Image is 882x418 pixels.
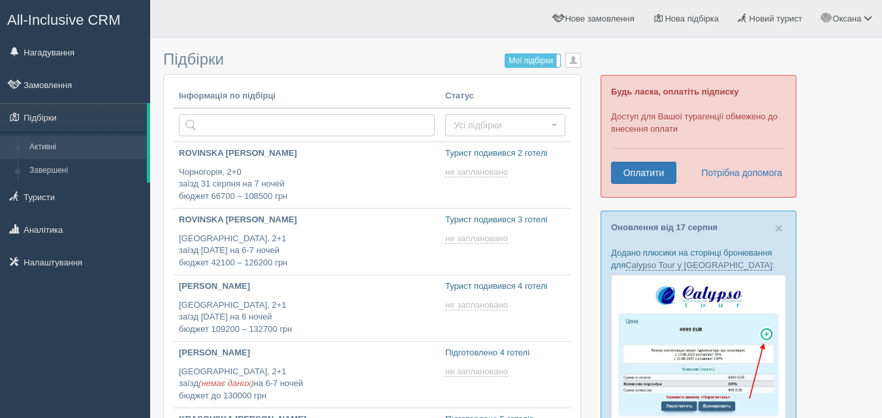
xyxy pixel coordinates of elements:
[775,221,783,235] button: Close
[445,366,511,377] a: не заплановано
[179,214,435,226] p: ROVINSKA [PERSON_NAME]
[611,162,676,184] a: Оплатити
[174,275,440,341] a: [PERSON_NAME] [GEOGRAPHIC_DATA], 2+1заїзд [DATE] на 6 ночейбюджет 109200 – 132700 грн
[179,347,435,359] p: [PERSON_NAME]
[445,167,508,177] span: не заплановано
[625,260,772,271] a: Calypso Tour у [GEOGRAPHIC_DATA]
[179,280,435,293] p: [PERSON_NAME]
[775,220,783,235] span: ×
[445,347,565,359] p: Підготовлено 4 готелі
[198,378,253,388] span: (немає даних)
[565,14,634,23] span: Нове замовлення
[611,246,786,271] p: Додано плюсики на сторінці бронювання для :
[174,85,440,108] th: Інформація по підбірці
[445,300,508,310] span: не заплановано
[179,147,435,160] p: ROVINSKA [PERSON_NAME]
[179,366,435,402] p: [GEOGRAPHIC_DATA], 2+1 заїзд на 6-7 ночей бюджет до 130000 грн
[693,162,783,184] a: Потрібна допомога
[179,166,435,203] p: Чорногорія, 2+0 заїзд 31 серпня на 7 ночей бюджет 66700 – 108500 грн
[601,75,796,198] div: Доступ для Вашої турагенції обмежено до внесення оплати
[832,14,861,23] span: Оксана
[174,342,440,408] a: [PERSON_NAME] [GEOGRAPHIC_DATA], 2+1заїзд(немає даних)на 6-7 ночейбюджет до 130000 грн
[24,136,147,159] a: Активні
[611,87,738,97] b: Будь ласка, оплатіть підписку
[445,214,565,226] p: Турист подивився 3 готелі
[174,142,440,208] a: ROVINSKA [PERSON_NAME] Чорногорія, 2+0заїзд 31 серпня на 7 ночейбюджет 66700 – 108500 грн
[179,114,435,136] input: Пошук за країною або туристом
[505,54,560,67] label: Мої підбірки
[665,14,719,23] span: Нова підбірка
[1,1,150,37] a: All-Inclusive CRM
[445,114,565,136] button: Усі підбірки
[179,233,435,269] p: [GEOGRAPHIC_DATA], 2+1 заїзд [DATE] на 6-7 ночей бюджет 42100 – 126200 грн
[454,119,548,132] span: Усі підбірки
[749,14,802,23] span: Новий турист
[163,50,224,68] span: Підбірки
[445,366,508,377] span: не заплановано
[611,222,717,232] a: Оновлення від 17 серпня
[445,147,565,160] p: Турист подивився 2 готелі
[24,159,147,183] a: Завершені
[179,299,435,336] p: [GEOGRAPHIC_DATA], 2+1 заїзд [DATE] на 6 ночей бюджет 109200 – 132700 грн
[445,280,565,293] p: Турист подивився 4 готелі
[7,12,121,28] span: All-Inclusive CRM
[445,167,511,177] a: не заплановано
[445,300,511,310] a: не заплановано
[445,233,508,244] span: не заплановано
[174,209,440,275] a: ROVINSKA [PERSON_NAME] [GEOGRAPHIC_DATA], 2+1заїзд [DATE] на 6-7 ночейбюджет 42100 – 126200 грн
[440,85,571,108] th: Статус
[445,233,511,244] a: не заплановано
